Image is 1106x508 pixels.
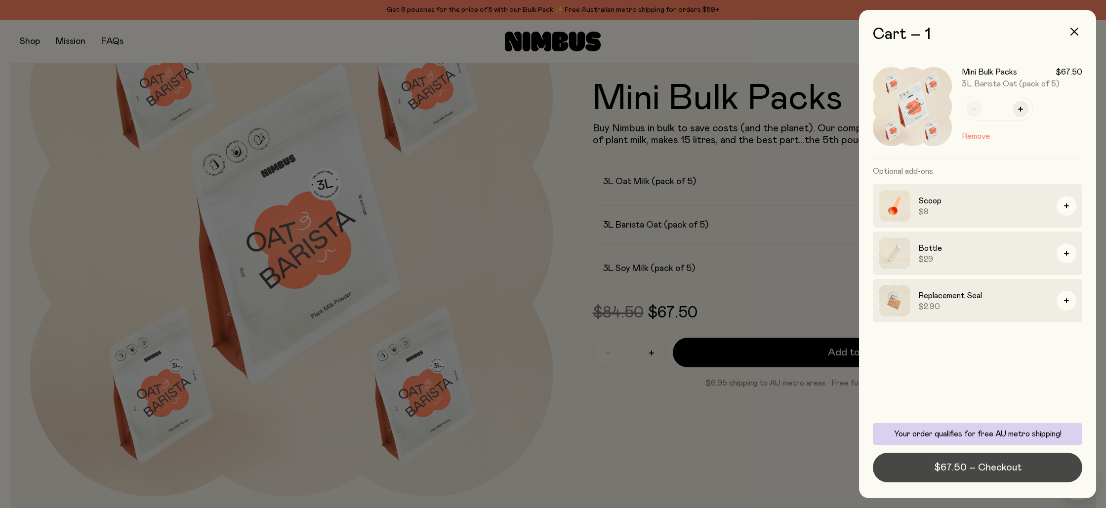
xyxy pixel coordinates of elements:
h3: Scoop [918,195,1049,207]
h2: Cart – 1 [873,26,1082,43]
p: Your order qualifies for free AU metro shipping! [879,429,1076,439]
span: $9 [918,207,1049,217]
button: Remove [962,130,990,142]
button: $67.50 – Checkout [873,453,1082,482]
h3: Mini Bulk Packs [962,67,1017,77]
h3: Optional add-ons [873,158,1082,184]
span: $2.90 [918,302,1049,312]
h3: Bottle [918,242,1049,254]
span: 3L Barista Oat (pack of 5) [962,80,1060,88]
h3: Replacement Seal [918,290,1049,302]
span: $67.50 – Checkout [934,461,1022,474]
span: $29 [918,254,1049,264]
span: $67.50 [1056,67,1082,77]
